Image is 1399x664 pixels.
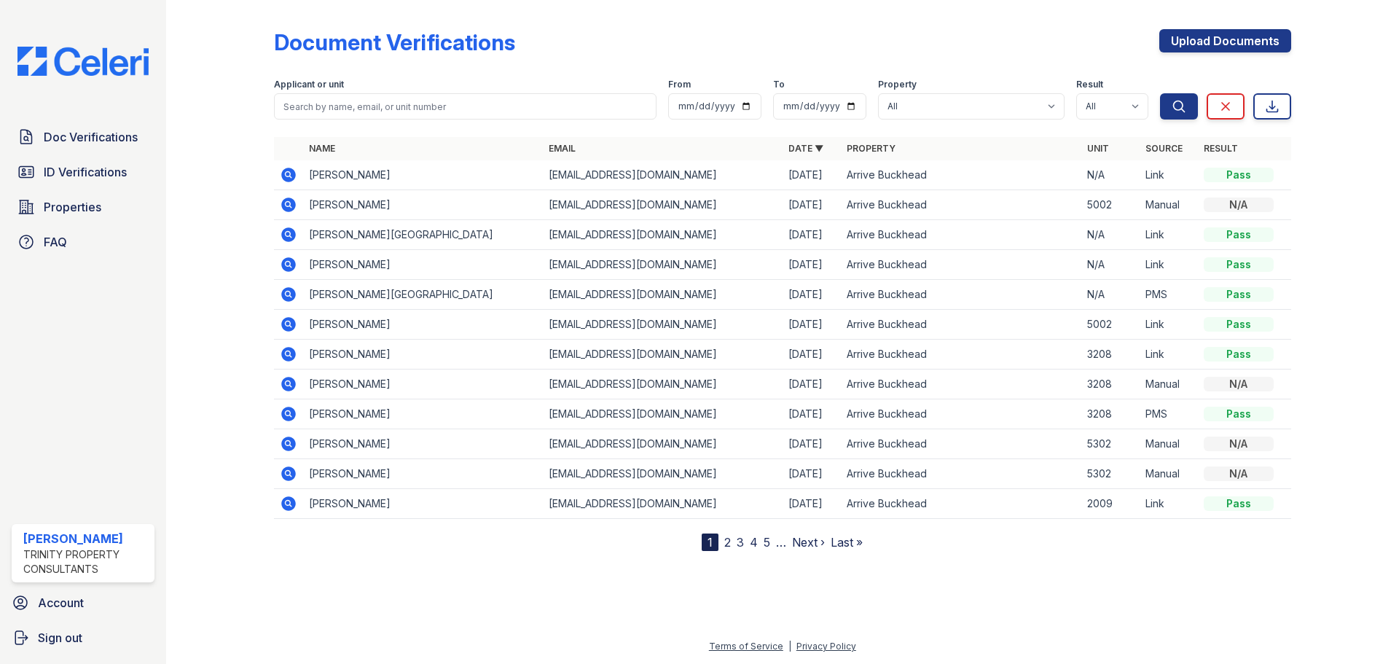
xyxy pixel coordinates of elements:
td: Link [1140,160,1198,190]
td: [DATE] [783,310,841,340]
div: [PERSON_NAME] [23,530,149,547]
td: Link [1140,340,1198,370]
td: [EMAIL_ADDRESS][DOMAIN_NAME] [543,340,783,370]
a: Email [549,143,576,154]
td: 5002 [1081,190,1140,220]
td: Link [1140,310,1198,340]
div: N/A [1204,377,1274,391]
a: ID Verifications [12,157,154,187]
a: Doc Verifications [12,122,154,152]
td: [PERSON_NAME][GEOGRAPHIC_DATA] [303,280,543,310]
td: N/A [1081,280,1140,310]
td: Link [1140,489,1198,519]
div: N/A [1204,198,1274,212]
label: Applicant or unit [274,79,344,90]
a: Date ▼ [788,143,823,154]
div: N/A [1204,437,1274,451]
a: Source [1145,143,1183,154]
td: Arrive Buckhead [841,280,1081,310]
td: 3208 [1081,399,1140,429]
td: [DATE] [783,370,841,399]
td: Arrive Buckhead [841,220,1081,250]
td: Arrive Buckhead [841,429,1081,459]
a: FAQ [12,227,154,257]
input: Search by name, email, or unit number [274,93,657,120]
td: [DATE] [783,489,841,519]
td: [DATE] [783,190,841,220]
td: [EMAIL_ADDRESS][DOMAIN_NAME] [543,310,783,340]
a: Sign out [6,623,160,652]
td: 5302 [1081,459,1140,489]
td: 2009 [1081,489,1140,519]
td: 5002 [1081,310,1140,340]
div: N/A [1204,466,1274,481]
label: To [773,79,785,90]
label: From [668,79,691,90]
a: Account [6,588,160,617]
td: Manual [1140,459,1198,489]
td: [EMAIL_ADDRESS][DOMAIN_NAME] [543,190,783,220]
a: Privacy Policy [796,641,856,652]
td: [PERSON_NAME] [303,399,543,429]
td: 3208 [1081,370,1140,399]
a: Terms of Service [709,641,783,652]
div: Trinity Property Consultants [23,547,149,577]
td: [PERSON_NAME] [303,250,543,280]
td: [DATE] [783,340,841,370]
td: [DATE] [783,429,841,459]
td: [DATE] [783,399,841,429]
a: Last » [831,535,863,550]
td: [PERSON_NAME] [303,489,543,519]
td: Arrive Buckhead [841,459,1081,489]
div: 1 [702,534,718,551]
span: Doc Verifications [44,128,138,146]
a: Upload Documents [1159,29,1291,52]
a: 5 [764,535,770,550]
td: N/A [1081,160,1140,190]
td: Arrive Buckhead [841,489,1081,519]
td: [EMAIL_ADDRESS][DOMAIN_NAME] [543,280,783,310]
a: 2 [724,535,731,550]
label: Result [1076,79,1103,90]
td: Arrive Buckhead [841,370,1081,399]
div: Pass [1204,347,1274,362]
td: [DATE] [783,160,841,190]
span: Properties [44,198,101,216]
a: Name [309,143,335,154]
td: [PERSON_NAME] [303,190,543,220]
div: Pass [1204,407,1274,421]
div: Document Verifications [274,29,515,55]
td: [DATE] [783,250,841,280]
td: [DATE] [783,459,841,489]
div: | [788,641,791,652]
a: 3 [737,535,744,550]
td: [PERSON_NAME] [303,429,543,459]
td: N/A [1081,220,1140,250]
td: [PERSON_NAME][GEOGRAPHIC_DATA] [303,220,543,250]
a: Property [847,143,896,154]
td: [EMAIL_ADDRESS][DOMAIN_NAME] [543,220,783,250]
td: [EMAIL_ADDRESS][DOMAIN_NAME] [543,399,783,429]
td: Arrive Buckhead [841,399,1081,429]
td: [PERSON_NAME] [303,160,543,190]
td: N/A [1081,250,1140,280]
span: FAQ [44,233,67,251]
td: Arrive Buckhead [841,160,1081,190]
td: [EMAIL_ADDRESS][DOMAIN_NAME] [543,370,783,399]
td: Manual [1140,370,1198,399]
span: … [776,534,786,551]
td: [PERSON_NAME] [303,459,543,489]
label: Property [878,79,917,90]
iframe: chat widget [1338,606,1384,649]
td: [EMAIL_ADDRESS][DOMAIN_NAME] [543,160,783,190]
td: [DATE] [783,280,841,310]
td: 3208 [1081,340,1140,370]
td: [EMAIL_ADDRESS][DOMAIN_NAME] [543,429,783,459]
td: Arrive Buckhead [841,310,1081,340]
div: Pass [1204,257,1274,272]
td: PMS [1140,280,1198,310]
div: Pass [1204,317,1274,332]
td: PMS [1140,399,1198,429]
td: [PERSON_NAME] [303,340,543,370]
td: [PERSON_NAME] [303,370,543,399]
